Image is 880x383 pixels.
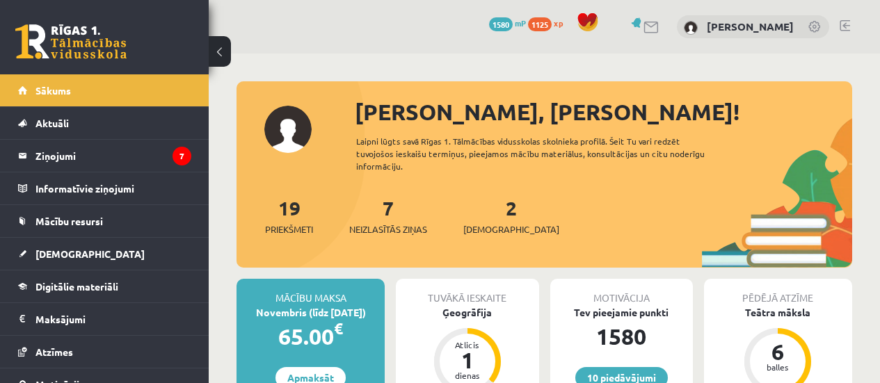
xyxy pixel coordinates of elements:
div: 6 [757,341,799,363]
div: 65.00 [237,320,385,353]
div: Tev pieejamie punkti [550,305,693,320]
span: mP [515,17,526,28]
a: Mācību resursi [18,205,191,237]
span: xp [554,17,563,28]
a: 2[DEMOGRAPHIC_DATA] [463,195,559,236]
span: € [334,318,343,339]
div: Teātra māksla [704,305,852,320]
span: Aktuāli [35,117,69,129]
a: Atzīmes [18,336,191,368]
div: dienas [447,371,488,380]
span: [DEMOGRAPHIC_DATA] [35,247,145,260]
a: Informatīvie ziņojumi [18,172,191,204]
span: Sākums [35,84,71,97]
div: Novembris (līdz [DATE]) [237,305,385,320]
a: Digitālie materiāli [18,270,191,302]
div: Ģeogrāfija [396,305,538,320]
span: 1580 [489,17,513,31]
div: [PERSON_NAME], [PERSON_NAME]! [355,95,852,129]
a: Aktuāli [18,107,191,139]
a: 1580 mP [489,17,526,28]
a: Ziņojumi7 [18,140,191,172]
a: [PERSON_NAME] [707,19,794,33]
a: Sākums [18,74,191,106]
span: Mācību resursi [35,215,103,227]
div: 1 [447,349,488,371]
a: Rīgas 1. Tālmācības vidusskola [15,24,127,59]
div: balles [757,363,799,371]
span: 1125 [528,17,552,31]
a: [DEMOGRAPHIC_DATA] [18,238,191,270]
div: Motivācija [550,279,693,305]
a: Maksājumi [18,303,191,335]
legend: Informatīvie ziņojumi [35,172,191,204]
div: Pēdējā atzīme [704,279,852,305]
a: 7Neizlasītās ziņas [349,195,427,236]
div: Laipni lūgts savā Rīgas 1. Tālmācības vidusskolas skolnieka profilā. Šeit Tu vari redzēt tuvojošo... [356,135,726,172]
span: [DEMOGRAPHIC_DATA] [463,222,559,236]
i: 7 [173,147,191,165]
legend: Maksājumi [35,303,191,335]
a: 1125 xp [528,17,570,28]
span: Atzīmes [35,345,73,358]
img: Linda Liepiņa [684,21,698,35]
div: Mācību maksa [237,279,385,305]
div: 1580 [550,320,693,353]
a: 19Priekšmeti [265,195,313,236]
div: Tuvākā ieskaite [396,279,538,305]
div: Atlicis [447,341,488,349]
legend: Ziņojumi [35,140,191,172]
span: Neizlasītās ziņas [349,222,427,236]
span: Digitālie materiāli [35,280,118,293]
span: Priekšmeti [265,222,313,236]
